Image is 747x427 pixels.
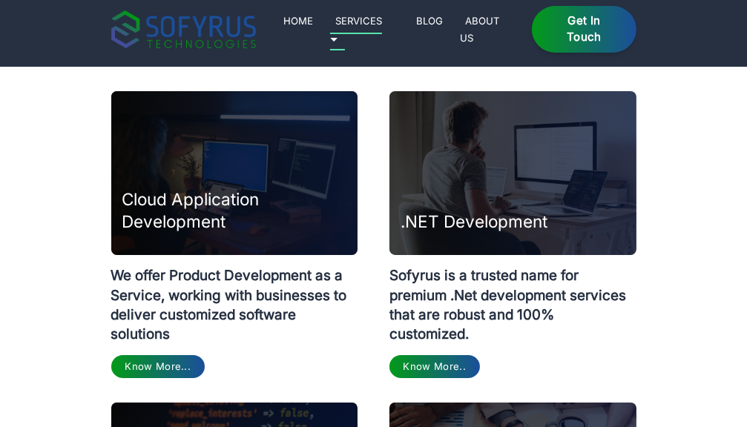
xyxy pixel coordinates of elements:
[330,12,383,50] a: Services 🞃
[111,10,256,48] img: sofyrus
[278,12,319,30] a: Home
[532,6,636,53] a: Get in Touch
[122,188,358,233] h3: Cloud Application Development
[389,355,480,378] a: Know More..
[411,12,449,30] a: Blog
[401,211,547,233] h3: .NET Development
[389,255,636,344] p: Sofyrus is a trusted name for premium .Net development services that are robust and 100% customized.
[460,12,500,46] a: About Us
[111,355,205,378] a: Know More...
[111,255,358,344] p: We offer Product Development as a Service, working with businesses to deliver customized software...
